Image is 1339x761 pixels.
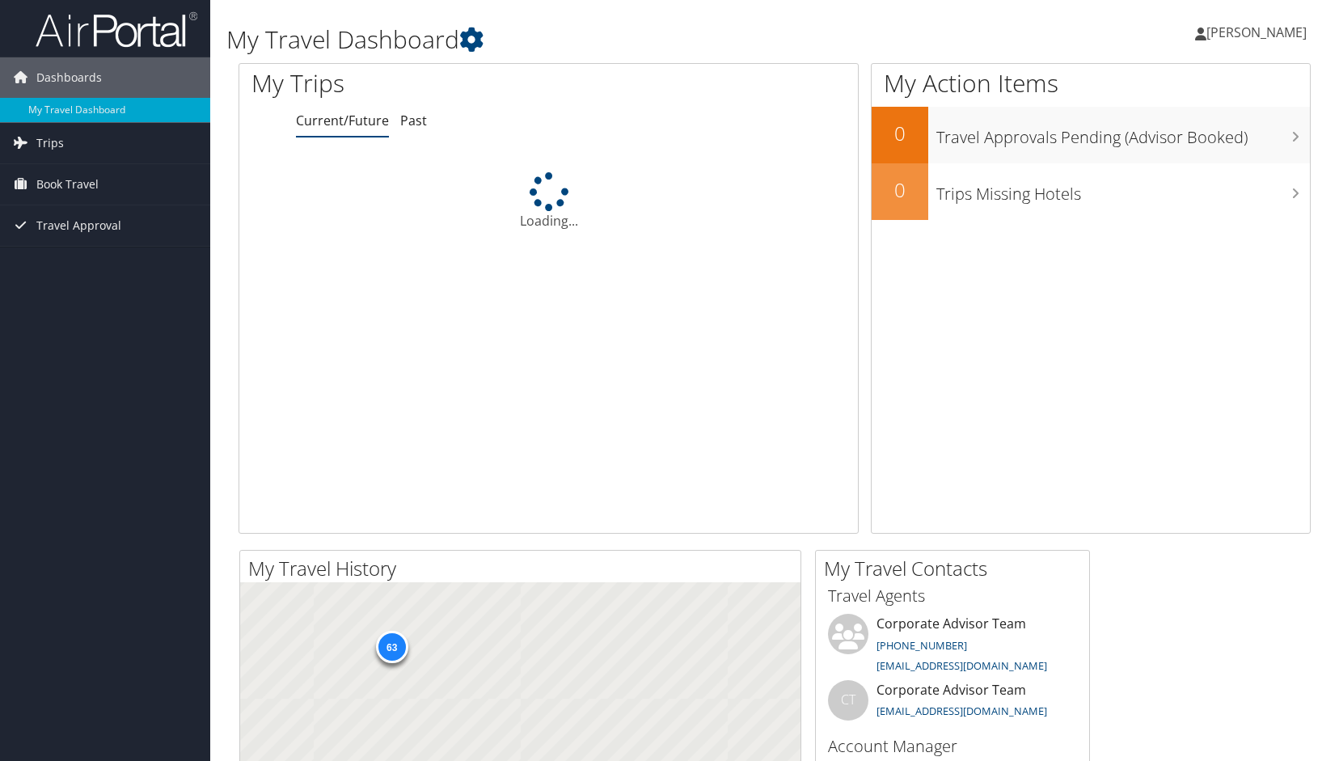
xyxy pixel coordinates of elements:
[872,176,928,204] h2: 0
[1195,8,1323,57] a: [PERSON_NAME]
[828,585,1077,607] h3: Travel Agents
[400,112,427,129] a: Past
[296,112,389,129] a: Current/Future
[872,120,928,147] h2: 0
[872,66,1310,100] h1: My Action Items
[820,614,1085,680] li: Corporate Advisor Team
[876,638,967,653] a: [PHONE_NUMBER]
[820,680,1085,733] li: Corporate Advisor Team
[375,631,408,663] div: 63
[876,704,1047,718] a: [EMAIL_ADDRESS][DOMAIN_NAME]
[248,555,800,582] h2: My Travel History
[36,123,64,163] span: Trips
[876,658,1047,673] a: [EMAIL_ADDRESS][DOMAIN_NAME]
[36,11,197,49] img: airportal-logo.png
[1206,23,1307,41] span: [PERSON_NAME]
[828,680,868,721] div: CT
[36,164,99,205] span: Book Travel
[936,118,1310,149] h3: Travel Approvals Pending (Advisor Booked)
[239,172,858,230] div: Loading...
[226,23,957,57] h1: My Travel Dashboard
[824,555,1089,582] h2: My Travel Contacts
[36,57,102,98] span: Dashboards
[872,107,1310,163] a: 0Travel Approvals Pending (Advisor Booked)
[251,66,588,100] h1: My Trips
[872,163,1310,220] a: 0Trips Missing Hotels
[36,205,121,246] span: Travel Approval
[828,735,1077,758] h3: Account Manager
[936,175,1310,205] h3: Trips Missing Hotels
